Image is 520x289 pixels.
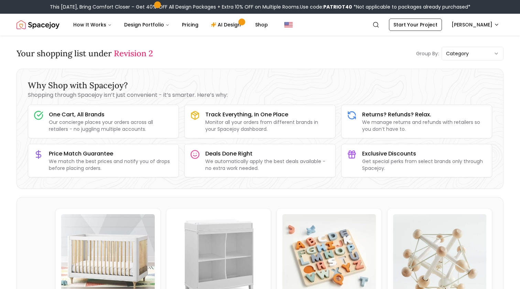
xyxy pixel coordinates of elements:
span: *Not applicable to packages already purchased* [352,3,470,10]
p: Monitor all your orders from different brands in your Spacejoy dashboard. [205,119,329,132]
nav: Global [17,14,503,36]
h3: Returns? Refunds? Relax. [362,111,486,119]
a: AI Design [205,18,248,32]
h3: Why Shop with Spacejoy? [28,80,492,91]
a: Spacejoy [17,18,59,32]
p: We manage returns and refunds with retailers so you don’t have to. [362,119,486,132]
nav: Main [68,18,273,32]
p: Shopping through Spacejoy isn’t just convenient - it’s smarter. Here’s why: [28,91,492,99]
span: Use code: [300,3,352,10]
button: [PERSON_NAME] [447,19,503,31]
h3: One Cart, All Brands [49,111,173,119]
h3: Exclusive Discounts [362,150,486,158]
p: We automatically apply the best deals available - no extra work needed. [205,158,329,172]
a: Start Your Project [389,19,442,31]
div: This [DATE], Bring Comfort Closer – Get 40% OFF All Design Packages + Extra 10% OFF on Multiple R... [50,3,470,10]
span: Revision 2 [114,48,153,59]
p: Group By: [416,50,439,57]
h3: Deals Done Right [205,150,329,158]
p: We match the best prices and notify you of drops before placing orders. [49,158,173,172]
button: How It Works [68,18,117,32]
h3: Track Everything, In One Place [205,111,329,119]
img: Spacejoy Logo [17,18,59,32]
button: Design Portfolio [119,18,175,32]
h3: Price Match Guarantee [49,150,173,158]
p: Our concierge places your orders across all retailers - no juggling multiple accounts. [49,119,173,132]
h3: Your shopping list under [17,48,153,59]
b: PATRIOT40 [323,3,352,10]
a: Pricing [176,18,204,32]
a: Shop [250,18,273,32]
img: United States [284,21,293,29]
p: Get special perks from select brands only through Spacejoy. [362,158,486,172]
